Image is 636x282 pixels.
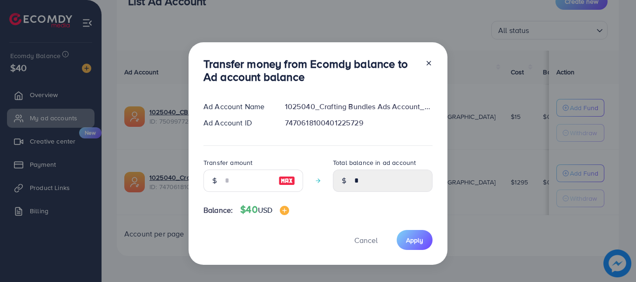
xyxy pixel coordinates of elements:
img: image [280,206,289,215]
img: image [278,175,295,186]
span: Cancel [354,235,378,245]
div: 7470618100401225729 [277,118,440,128]
button: Cancel [343,230,389,250]
h3: Transfer money from Ecomdy balance to Ad account balance [203,57,418,84]
div: Ad Account Name [196,101,277,112]
span: Balance: [203,205,233,216]
label: Transfer amount [203,158,252,167]
button: Apply [397,230,433,250]
h4: $40 [240,204,289,216]
span: USD [258,205,272,215]
label: Total balance in ad account [333,158,416,167]
div: Ad Account ID [196,118,277,128]
span: Apply [406,236,423,245]
div: 1025040_Crafting Bundles Ads Account_1739388829774 [277,101,440,112]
